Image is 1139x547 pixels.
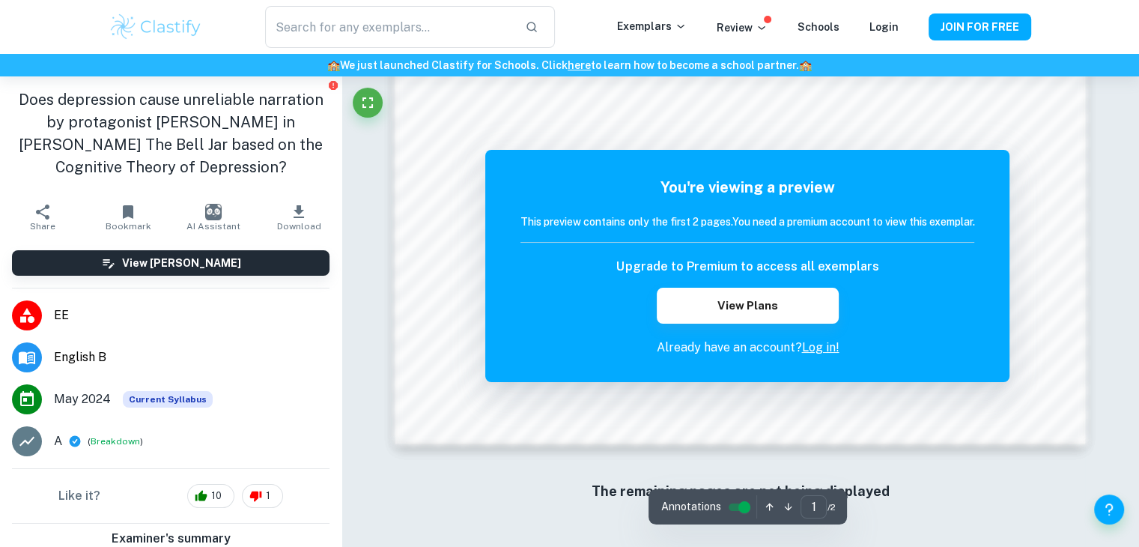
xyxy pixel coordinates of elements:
[801,340,839,354] a: Log in!
[616,258,878,276] h6: Upgrade to Premium to access all exemplars
[205,204,222,220] img: AI Assistant
[256,196,341,238] button: Download
[258,489,279,504] span: 1
[91,435,140,448] button: Breakdown
[12,88,329,178] h1: Does depression cause unreliable narration by protagonist [PERSON_NAME] in [PERSON_NAME] The Bell...
[798,21,839,33] a: Schools
[85,196,171,238] button: Bookmark
[58,487,100,505] h6: Like it?
[660,499,720,515] span: Annotations
[30,221,55,232] span: Share
[54,390,111,408] span: May 2024
[277,221,321,232] span: Download
[203,489,230,504] span: 10
[353,88,383,118] button: Fullscreen
[869,21,899,33] a: Login
[88,435,143,449] span: ( )
[327,59,340,71] span: 🏫
[54,432,62,450] p: A
[929,13,1031,40] button: JOIN FOR FREE
[568,59,591,71] a: here
[617,18,687,34] p: Exemplars
[3,57,1136,73] h6: We just launched Clastify for Schools. Click to learn how to become a school partner.
[123,391,213,408] span: Current Syllabus
[171,196,256,238] button: AI Assistant
[799,59,812,71] span: 🏫
[520,176,974,199] h5: You're viewing a preview
[186,221,240,232] span: AI Assistant
[54,348,329,366] span: English B
[827,501,835,514] span: / 2
[1094,495,1124,525] button: Help and Feedback
[109,12,204,42] img: Clastify logo
[187,484,234,508] div: 10
[12,250,329,276] button: View [PERSON_NAME]
[717,19,768,36] p: Review
[122,255,241,271] h6: View [PERSON_NAME]
[106,221,151,232] span: Bookmark
[242,484,283,508] div: 1
[54,306,329,324] span: EE
[657,288,838,324] button: View Plans
[520,339,974,357] p: Already have an account?
[520,214,974,230] h6: This preview contains only the first 2 pages. You need a premium account to view this exemplar.
[425,481,1056,502] h6: The remaining pages are not being displayed
[123,391,213,408] div: This exemplar is based on the current syllabus. Feel free to refer to it for inspiration/ideas wh...
[265,6,512,48] input: Search for any exemplars...
[327,79,338,91] button: Report issue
